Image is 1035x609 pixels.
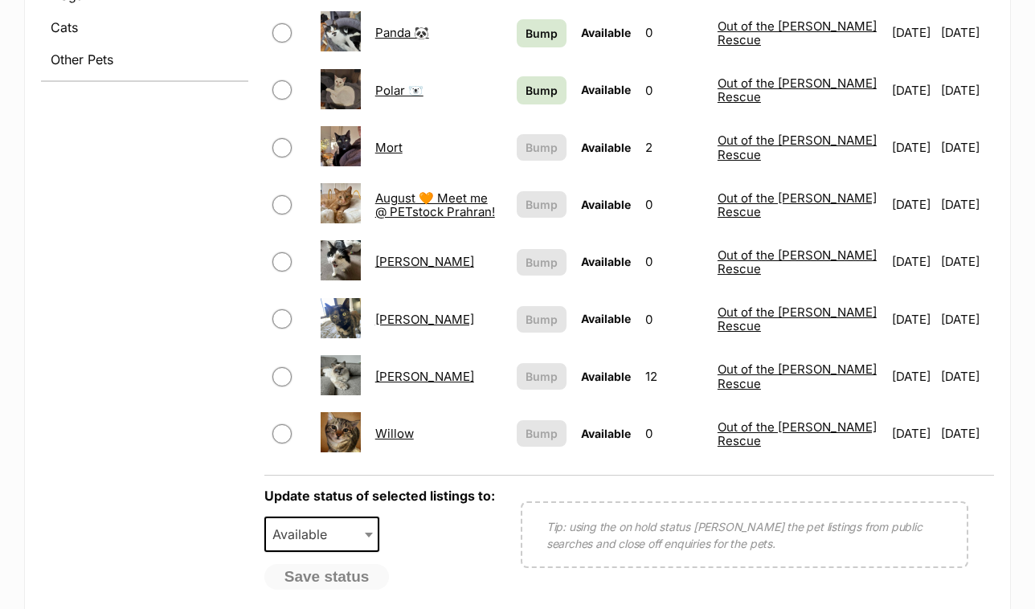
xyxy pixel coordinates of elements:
[886,234,939,289] td: [DATE]
[526,139,558,156] span: Bump
[517,76,567,104] a: Bump
[581,312,631,325] span: Available
[639,406,710,461] td: 0
[886,349,939,404] td: [DATE]
[886,5,939,60] td: [DATE]
[375,140,403,155] a: Mort
[546,518,943,552] p: Tip: using the on hold status [PERSON_NAME] the pet listings from public searches and close off e...
[886,406,939,461] td: [DATE]
[581,255,631,268] span: Available
[639,234,710,289] td: 0
[375,25,429,40] a: Panda 🐼
[941,5,992,60] td: [DATE]
[264,488,495,504] label: Update status of selected listings to:
[517,134,567,161] button: Bump
[581,141,631,154] span: Available
[517,420,567,447] button: Bump
[526,311,558,328] span: Bump
[581,198,631,211] span: Available
[517,249,567,276] button: Bump
[718,76,877,104] a: Out of the [PERSON_NAME] Rescue
[718,247,877,276] a: Out of the [PERSON_NAME] Rescue
[517,19,567,47] a: Bump
[886,63,939,118] td: [DATE]
[526,368,558,385] span: Bump
[526,196,558,213] span: Bump
[886,120,939,175] td: [DATE]
[375,312,474,327] a: [PERSON_NAME]
[581,26,631,39] span: Available
[581,83,631,96] span: Available
[941,63,992,118] td: [DATE]
[639,5,710,60] td: 0
[41,45,248,74] a: Other Pets
[526,82,558,99] span: Bump
[718,133,877,161] a: Out of the [PERSON_NAME] Rescue
[41,13,248,42] a: Cats
[941,349,992,404] td: [DATE]
[375,83,423,98] a: Polar 🐻‍❄️
[718,304,877,333] a: Out of the [PERSON_NAME] Rescue
[264,564,390,590] button: Save status
[941,120,992,175] td: [DATE]
[375,426,414,441] a: Willow
[264,517,380,552] span: Available
[718,18,877,47] a: Out of the [PERSON_NAME] Rescue
[886,292,939,347] td: [DATE]
[639,349,710,404] td: 12
[941,406,992,461] td: [DATE]
[517,191,567,218] button: Bump
[581,427,631,440] span: Available
[718,362,877,390] a: Out of the [PERSON_NAME] Rescue
[941,234,992,289] td: [DATE]
[718,419,877,448] a: Out of the [PERSON_NAME] Rescue
[517,306,567,333] button: Bump
[639,177,710,232] td: 0
[526,425,558,442] span: Bump
[581,370,631,383] span: Available
[941,177,992,232] td: [DATE]
[375,369,474,384] a: [PERSON_NAME]
[266,523,343,546] span: Available
[886,177,939,232] td: [DATE]
[375,254,474,269] a: [PERSON_NAME]
[639,63,710,118] td: 0
[941,292,992,347] td: [DATE]
[526,25,558,42] span: Bump
[526,254,558,271] span: Bump
[639,120,710,175] td: 2
[517,363,567,390] button: Bump
[375,190,495,219] a: August 🧡 Meet me @ PETstock Prahran!
[639,292,710,347] td: 0
[718,190,877,219] a: Out of the [PERSON_NAME] Rescue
